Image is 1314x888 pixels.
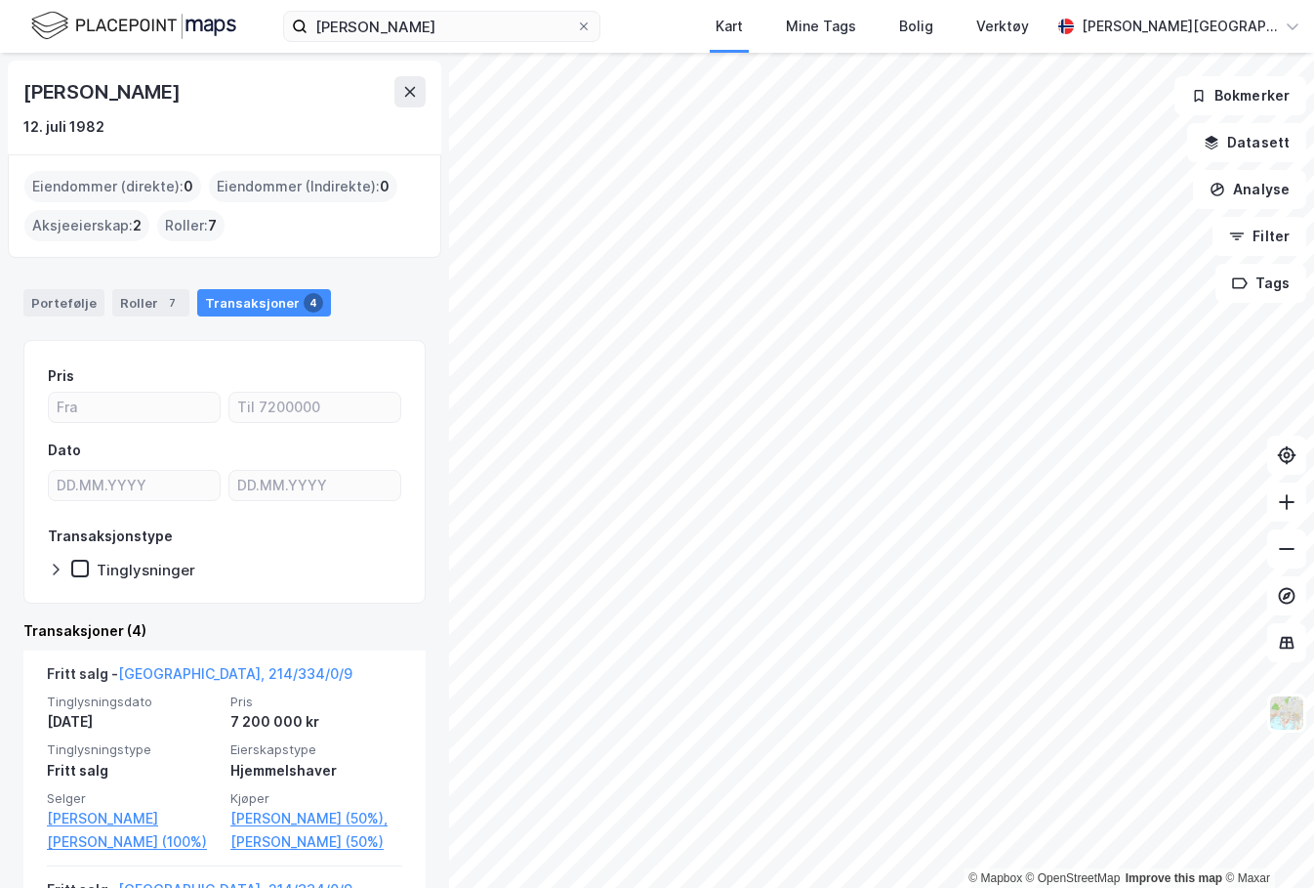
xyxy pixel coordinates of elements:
[23,619,426,643] div: Transaksjoner (4)
[23,289,104,317] div: Portefølje
[157,210,225,241] div: Roller :
[47,741,219,758] span: Tinglysningstype
[197,289,331,317] div: Transaksjoner
[97,561,195,579] div: Tinglysninger
[47,662,352,694] div: Fritt salg -
[49,471,220,500] input: DD.MM.YYYY
[786,15,856,38] div: Mine Tags
[230,830,402,854] a: [PERSON_NAME] (50%)
[716,15,743,38] div: Kart
[24,171,201,202] div: Eiendommer (direkte) :
[47,759,219,782] div: Fritt salg
[1082,15,1277,38] div: [PERSON_NAME][GEOGRAPHIC_DATA]
[1026,871,1121,885] a: OpenStreetMap
[31,9,236,43] img: logo.f888ab2527a4732fd821a326f86c7f29.svg
[230,790,402,807] span: Kjøper
[899,15,933,38] div: Bolig
[162,293,182,313] div: 7
[1187,123,1306,162] button: Datasett
[230,694,402,710] span: Pris
[229,471,400,500] input: DD.MM.YYYY
[48,364,74,388] div: Pris
[1216,794,1314,888] iframe: Chat Widget
[1193,170,1306,209] button: Analyse
[230,741,402,758] span: Eierskapstype
[133,214,142,237] span: 2
[23,76,184,107] div: [PERSON_NAME]
[48,525,173,548] div: Transaksjonstype
[47,790,219,807] span: Selger
[229,393,400,422] input: Til 7200000
[209,171,397,202] div: Eiendommer (Indirekte) :
[49,393,220,422] input: Fra
[208,214,217,237] span: 7
[1216,794,1314,888] div: Kontrollprogram for chat
[47,710,219,734] div: [DATE]
[24,210,149,241] div: Aksjeeierskap :
[112,289,189,317] div: Roller
[304,293,323,313] div: 4
[1215,264,1306,303] button: Tags
[230,807,402,830] a: [PERSON_NAME] (50%),
[47,694,219,710] span: Tinglysningsdato
[1212,217,1306,256] button: Filter
[1174,76,1306,115] button: Bokmerker
[380,175,390,198] span: 0
[48,439,81,462] div: Dato
[308,12,576,41] input: Søk på adresse, matrikkel, gårdeiere, leietakere eller personer
[976,15,1029,38] div: Verktøy
[1126,871,1222,885] a: Improve this map
[184,175,193,198] span: 0
[230,710,402,734] div: 7 200 000 kr
[118,665,352,682] a: [GEOGRAPHIC_DATA], 214/334/0/9
[1268,695,1305,732] img: Z
[47,807,219,854] a: [PERSON_NAME] [PERSON_NAME] (100%)
[968,871,1022,885] a: Mapbox
[23,115,104,139] div: 12. juli 1982
[230,759,402,782] div: Hjemmelshaver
